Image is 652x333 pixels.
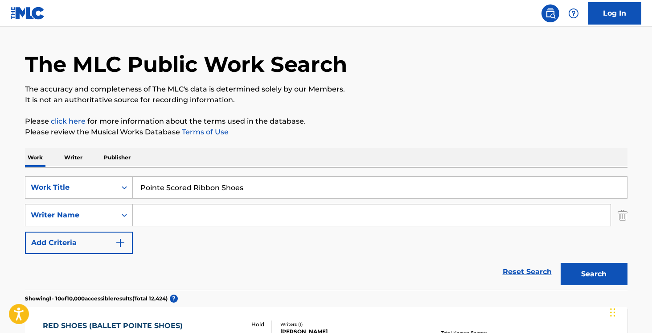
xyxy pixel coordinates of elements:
button: Add Criteria [25,232,133,254]
p: Please review the Musical Works Database [25,127,627,137]
p: Writer [62,148,85,167]
img: MLC Logo [11,7,45,20]
p: The accuracy and completeness of The MLC's data is determined solely by our Members. [25,84,627,95]
img: help [568,8,579,19]
div: RED SHOES (BALLET POINTE SHOES) [43,321,187,331]
a: Reset Search [498,262,556,282]
span: ? [170,295,178,303]
div: Help [565,4,582,22]
p: It is not an authoritative source for recording information. [25,95,627,105]
a: Log In [588,2,641,25]
p: Hold [251,321,264,329]
p: Work [25,148,45,167]
div: Writers ( 1 ) [280,321,415,328]
img: Delete Criterion [618,204,627,226]
a: click here [51,117,86,125]
button: Search [561,263,627,285]
h1: The MLC Public Work Search [25,51,347,78]
form: Search Form [25,176,627,290]
div: Writer Name [31,210,111,221]
a: Terms of Use [180,128,229,136]
div: Drag [610,299,615,326]
a: Public Search [541,4,559,22]
p: Please for more information about the terms used in the database. [25,116,627,127]
img: 9d2ae6d4665cec9f34b9.svg [115,237,126,248]
iframe: Chat Widget [607,290,652,333]
img: search [545,8,556,19]
p: Publisher [101,148,133,167]
p: Showing 1 - 10 of 10,000 accessible results (Total 12,424 ) [25,295,168,303]
div: Work Title [31,182,111,193]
